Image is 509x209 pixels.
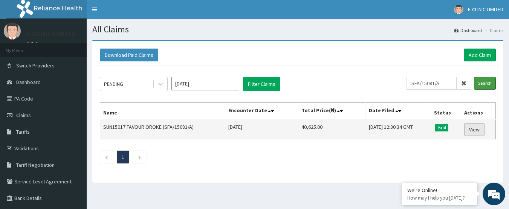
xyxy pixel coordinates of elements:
th: Encounter Date [225,103,298,120]
a: Page 1 is your current page [122,154,124,160]
button: Filter Claims [243,77,280,91]
p: E-CLINIC LIMITED [26,31,76,37]
span: Tariffs [16,128,30,135]
img: User Image [454,5,463,14]
input: Search [474,77,496,90]
th: Total Price(₦) [298,103,366,120]
input: Search by HMO ID [407,77,457,90]
a: Previous page [105,154,108,160]
span: Dashboard [16,79,41,85]
td: [DATE] 12:30:34 GMT [366,120,431,139]
img: User Image [4,23,21,40]
span: Claims [16,112,31,119]
td: 40,625.00 [298,120,366,139]
span: Tariff Negotiation [16,162,55,168]
th: Status [431,103,461,120]
div: PENDING [104,80,123,88]
h1: All Claims [92,24,503,34]
span: Paid [435,124,448,131]
th: Date Filed [366,103,431,120]
a: Next page [138,154,141,160]
a: Dashboard [454,27,482,34]
li: Claims [483,27,503,34]
a: Add Claim [464,49,496,61]
p: How may I help you today? [407,195,471,201]
span: E-CLINIC LIMITED [468,6,503,13]
th: Actions [461,103,496,120]
div: We're Online! [407,187,471,194]
span: Switch Providers [16,62,55,69]
input: Select Month and Year [171,77,239,90]
td: [DATE] [225,120,298,139]
td: SUN15017 FAVOUR OROKE (SFA/15081/A) [100,120,225,139]
th: Name [100,103,225,120]
a: View [464,123,485,136]
a: Online [26,41,44,46]
button: Download Paid Claims [100,49,158,61]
